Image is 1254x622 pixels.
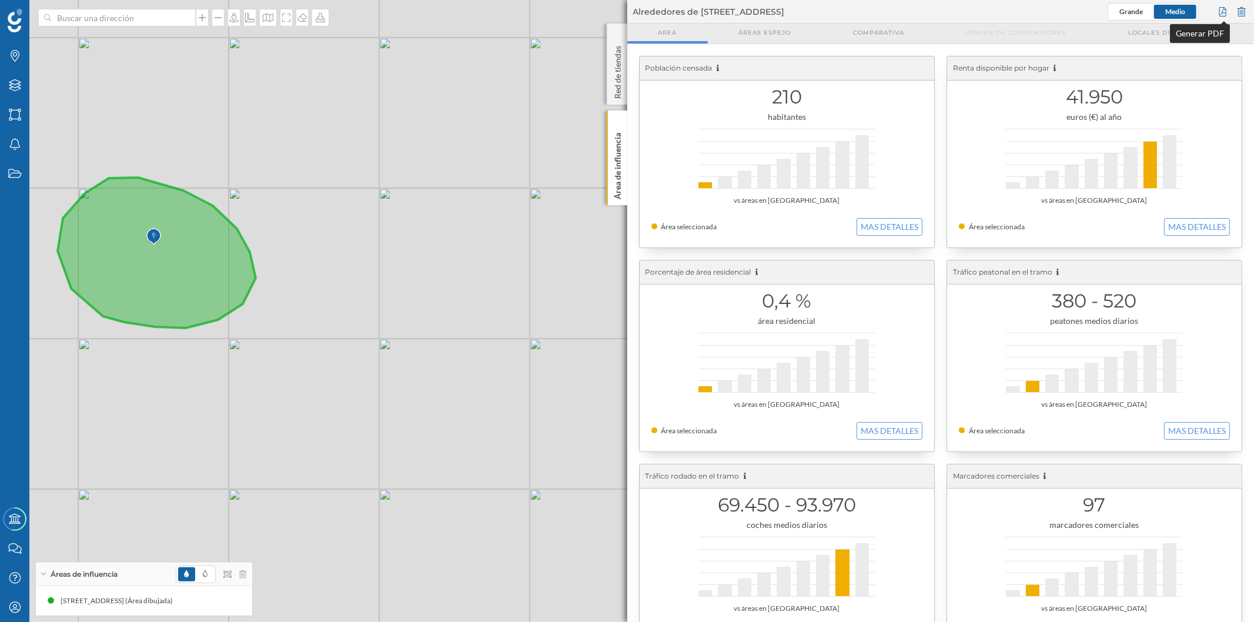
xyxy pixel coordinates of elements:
span: Área seleccionada [661,222,717,231]
div: vs áreas en [GEOGRAPHIC_DATA] [651,399,922,410]
span: Áreas de influencia [51,569,118,580]
span: Áreas espejo [739,28,791,37]
span: Origen de consumidores [966,28,1066,37]
span: Area [658,28,677,37]
h1: 0,4 % [651,290,922,312]
h1: 210 [651,86,922,108]
span: Área seleccionada [969,426,1025,435]
p: Área de influencia [611,128,623,199]
h1: 97 [959,494,1230,516]
span: Medio [1165,7,1185,16]
div: área residencial [651,315,922,327]
div: Porcentaje de área residencial [640,260,934,285]
div: marcadores comerciales [959,519,1230,531]
h1: 69.450 - 93.970 [651,494,922,516]
div: [STREET_ADDRESS] (Área dibujada) [61,595,179,607]
div: euros (€) al año [959,111,1230,123]
button: MAS DETALLES [857,218,922,236]
span: Locales disponibles [1128,28,1210,37]
div: habitantes [651,111,922,123]
span: Grande [1119,7,1143,16]
div: coches medios diarios [651,519,922,531]
div: Renta disponible por hogar [947,56,1242,81]
button: MAS DETALLES [857,422,922,440]
div: vs áreas en [GEOGRAPHIC_DATA] [651,603,922,614]
img: Marker [146,225,161,249]
div: Marcadores comerciales [947,464,1242,489]
button: MAS DETALLES [1164,422,1230,440]
h1: 41.950 [959,86,1230,108]
p: Red de tiendas [611,41,623,99]
img: Geoblink Logo [8,9,22,32]
h1: 380 - 520 [959,290,1230,312]
div: vs áreas en [GEOGRAPHIC_DATA] [651,195,922,206]
button: MAS DETALLES [1164,218,1230,236]
span: Área seleccionada [661,426,717,435]
div: Población censada [640,56,934,81]
div: Tráfico rodado en el tramo [640,464,934,489]
div: peatones medios diarios [959,315,1230,327]
span: Área seleccionada [969,222,1025,231]
div: vs áreas en [GEOGRAPHIC_DATA] [959,603,1230,614]
div: Generar PDF [1170,24,1230,43]
span: Soporte [24,8,65,19]
span: Comparativa [853,28,904,37]
div: vs áreas en [GEOGRAPHIC_DATA] [959,195,1230,206]
div: Tráfico peatonal en el tramo [947,260,1242,285]
span: Alrededores de [STREET_ADDRESS] [633,6,785,18]
div: vs áreas en [GEOGRAPHIC_DATA] [959,399,1230,410]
